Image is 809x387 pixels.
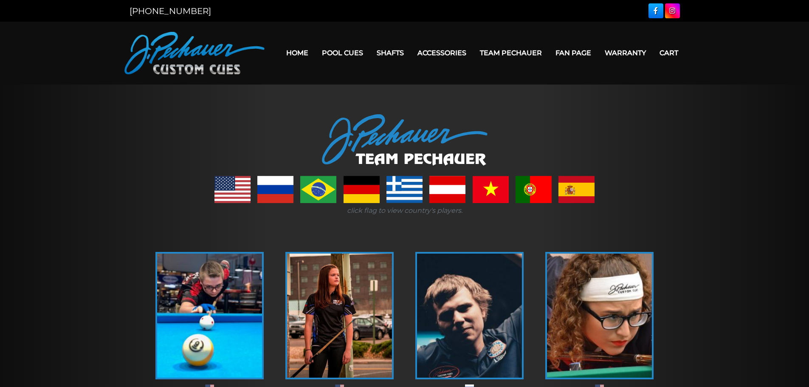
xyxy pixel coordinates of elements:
[315,42,370,64] a: Pool Cues
[370,42,411,64] a: Shafts
[130,6,211,16] a: [PHONE_NUMBER]
[653,42,685,64] a: Cart
[547,254,652,378] img: April-225x320.jpg
[287,254,392,378] img: amanda-c-1-e1555337534391.jpg
[549,42,598,64] a: Fan Page
[347,206,462,215] i: click flag to view country's players.
[157,254,262,378] img: alex-bryant-225x320.jpg
[598,42,653,64] a: Warranty
[411,42,473,64] a: Accessories
[473,42,549,64] a: Team Pechauer
[417,254,522,378] img: andrei-1-225x320.jpg
[279,42,315,64] a: Home
[124,32,265,74] img: Pechauer Custom Cues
